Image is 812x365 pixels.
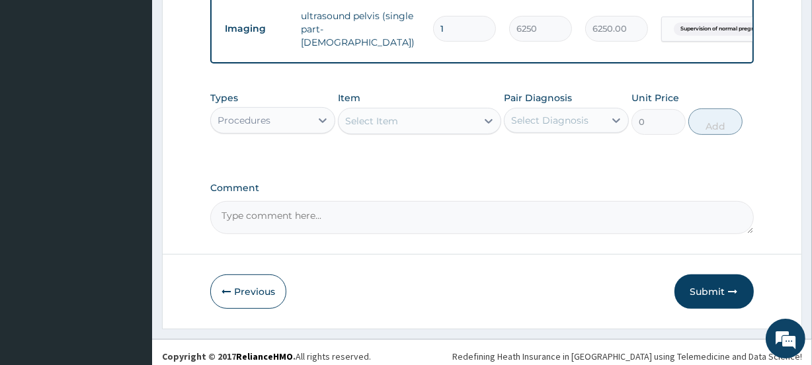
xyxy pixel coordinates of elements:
[631,91,679,104] label: Unit Price
[210,93,238,104] label: Types
[511,114,589,127] div: Select Diagnosis
[236,350,293,362] a: RelianceHMO
[674,22,775,36] span: Supervision of normal pregnanc...
[504,91,572,104] label: Pair Diagnosis
[674,274,754,309] button: Submit
[294,3,426,56] td: ultrasound pelvis (single part- [DEMOGRAPHIC_DATA])
[218,114,270,127] div: Procedures
[77,102,183,236] span: We're online!
[217,7,249,38] div: Minimize live chat window
[452,350,802,363] div: Redefining Heath Insurance in [GEOGRAPHIC_DATA] using Telemedicine and Data Science!
[345,114,398,128] div: Select Item
[218,17,294,41] td: Imaging
[338,91,360,104] label: Item
[210,274,286,309] button: Previous
[210,182,753,194] label: Comment
[162,350,296,362] strong: Copyright © 2017 .
[688,108,743,135] button: Add
[24,66,54,99] img: d_794563401_company_1708531726252_794563401
[7,233,252,279] textarea: Type your message and hit 'Enter'
[69,74,222,91] div: Chat with us now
